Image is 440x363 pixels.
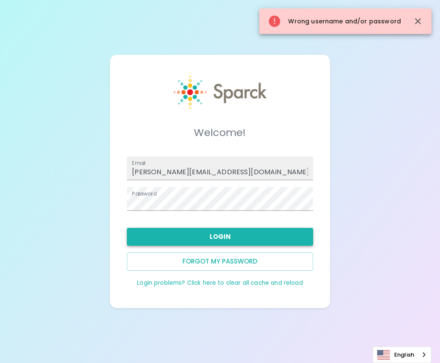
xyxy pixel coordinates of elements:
button: Forgot my password [127,252,313,270]
label: Password [132,190,157,197]
div: Language [373,346,432,363]
h5: Welcome! [127,126,313,139]
a: English [373,347,431,363]
div: Wrong username and/or password [268,11,401,31]
img: Sparck logo [174,75,266,109]
label: Email [132,159,146,167]
aside: Language selected: English [373,346,432,363]
a: Login problems? Click here to clear all cache and reload [137,279,303,287]
button: Login [127,228,313,246]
